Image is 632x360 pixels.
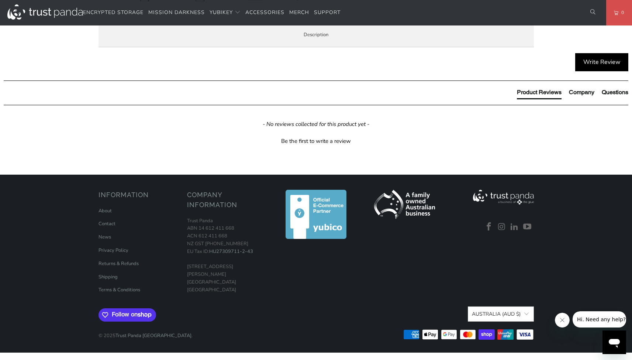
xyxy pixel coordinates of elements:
div: Be the first to write a review [4,136,628,145]
div: Company [569,88,594,96]
a: Trust Panda [GEOGRAPHIC_DATA] [115,332,191,339]
span: Accessories [245,9,284,16]
summary: YubiKey [210,4,241,21]
div: Product Reviews [517,88,562,96]
iframe: Button to launch messaging window [602,330,626,354]
div: Be the first to write a review [281,137,351,145]
nav: Translation missing: en.navigation.header.main_nav [83,4,341,21]
a: Merch [289,4,309,21]
a: Returns & Refunds [99,260,139,267]
em: - No reviews collected for this product yet - [263,120,369,128]
a: Shipping [99,274,118,280]
label: Description [99,23,534,47]
a: Trust Panda Australia on Instagram [496,222,507,232]
p: © 2025 . [99,325,193,340]
a: Trust Panda Australia on LinkedIn [509,222,520,232]
span: YubiKey [210,9,233,16]
a: Contact [99,220,115,227]
span: Encrypted Storage [83,9,144,16]
a: About [99,208,112,214]
a: Trust Panda Australia on YouTube [522,222,533,232]
a: Accessories [245,4,284,21]
iframe: Message from company [573,311,626,328]
div: Write Review [575,53,628,72]
p: Trust Panda ABN 14 612 411 668 ACN 612 411 668 NZ GST [PHONE_NUMBER] EU Tax ID: [STREET_ADDRESS][... [187,217,268,294]
span: Merch [289,9,309,16]
a: Encrypted Storage [83,4,144,21]
a: News [99,234,111,240]
img: Trust Panda Australia [7,4,83,20]
iframe: Close message [555,313,570,328]
a: Terms & Conditions [99,287,140,293]
a: HU27309711-2-43 [209,248,253,255]
span: 0 [618,8,624,17]
div: Questions [602,88,628,96]
a: Privacy Policy [99,247,128,254]
a: Mission Darkness [148,4,205,21]
span: Mission Darkness [148,9,205,16]
a: Trust Panda Australia on Facebook [484,222,495,232]
div: Reviews Tabs [517,88,628,103]
button: Australia (AUD $) [468,306,533,322]
a: Support [314,4,341,21]
span: Support [314,9,341,16]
